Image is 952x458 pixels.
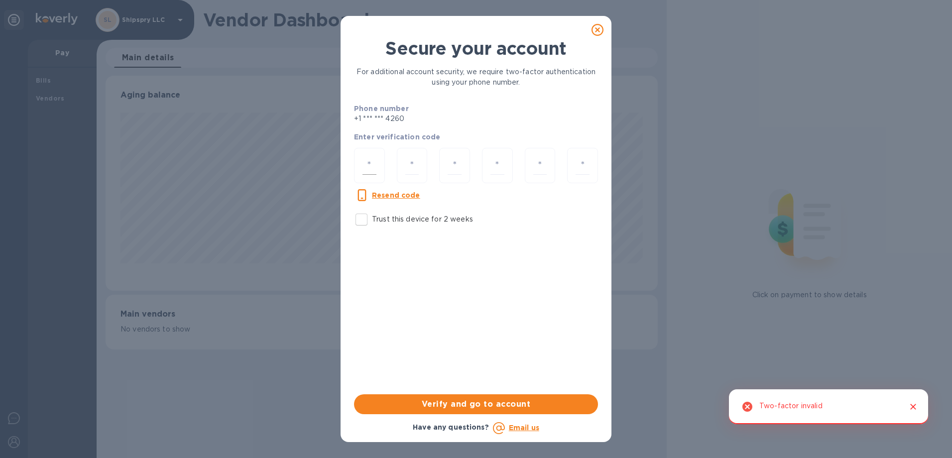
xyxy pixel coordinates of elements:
u: Resend code [372,191,420,199]
h1: Secure your account [354,38,598,59]
a: Email us [509,424,539,432]
div: Two-factor invalid [759,397,823,416]
b: Have any questions? [413,423,489,431]
p: For additional account security, we require two-factor authentication using your phone number. [354,67,598,88]
b: Phone number [354,105,409,113]
span: Verify and go to account [362,398,590,410]
p: Trust this device for 2 weeks [372,214,473,225]
button: Verify and go to account [354,394,598,414]
button: Close [907,400,920,413]
p: Enter verification code [354,132,598,142]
